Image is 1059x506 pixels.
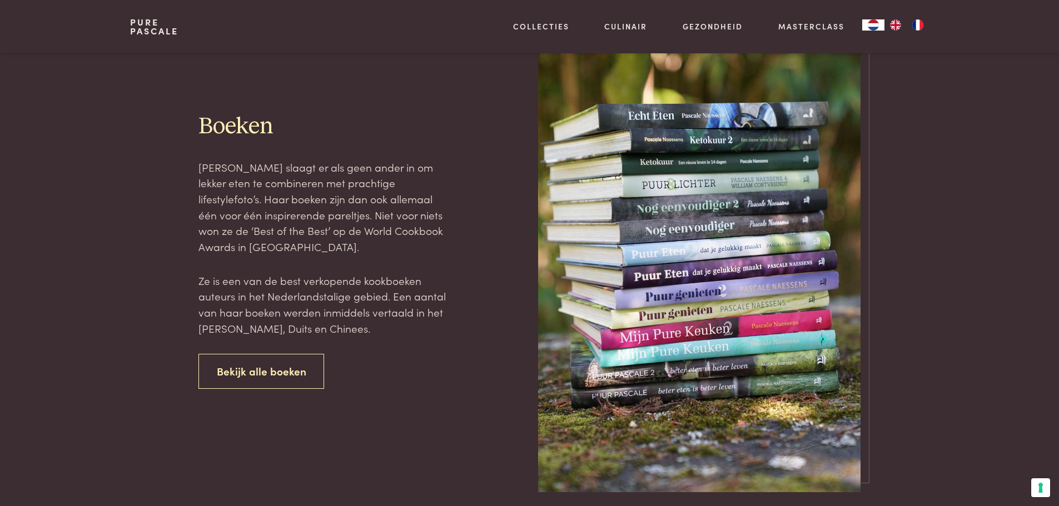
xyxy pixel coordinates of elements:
[907,19,929,31] a: FR
[130,18,178,36] a: PurePascale
[862,19,884,31] div: Language
[513,21,569,32] a: Collecties
[1031,478,1050,497] button: Uw voorkeuren voor toestemming voor trackingtechnologieën
[198,273,453,337] p: Ze is een van de best verkopende kookboeken auteurs in het Nederlandstalige gebied. Een aantal va...
[198,354,325,389] a: Bekijk alle boeken
[538,9,861,492] img: pure-pascale-naessens-DSC00635
[862,19,929,31] aside: Language selected: Nederlands
[884,19,929,31] ul: Language list
[198,159,453,255] p: [PERSON_NAME] slaagt er als geen ander in om lekker eten te combineren met prachtige lifestylefot...
[778,21,844,32] a: Masterclass
[604,21,647,32] a: Culinair
[862,19,884,31] a: NL
[198,112,453,142] h2: Boeken
[884,19,907,31] a: EN
[683,21,743,32] a: Gezondheid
